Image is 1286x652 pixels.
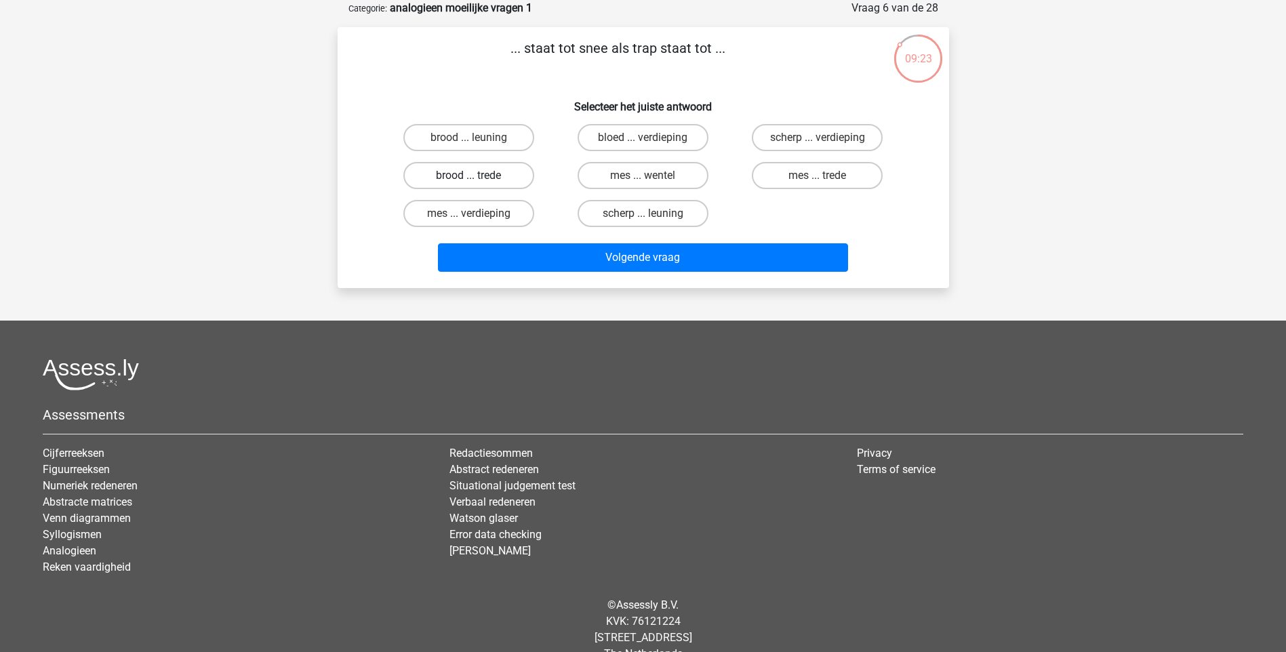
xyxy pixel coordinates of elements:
strong: analogieen moeilijke vragen 1 [390,1,532,14]
label: brood ... trede [403,162,534,189]
p: ... staat tot snee als trap staat tot ... [359,38,877,79]
a: Verbaal redeneren [449,495,536,508]
label: brood ... leuning [403,124,534,151]
button: Volgende vraag [438,243,848,272]
label: scherp ... verdieping [752,124,883,151]
label: bloed ... verdieping [578,124,708,151]
a: Cijferreeksen [43,447,104,460]
a: Redactiesommen [449,447,533,460]
a: Privacy [857,447,892,460]
a: Situational judgement test [449,479,576,492]
a: Assessly B.V. [616,598,679,611]
a: Abstracte matrices [43,495,132,508]
a: Watson glaser [449,512,518,525]
label: scherp ... leuning [578,200,708,227]
a: Reken vaardigheid [43,561,131,573]
h6: Selecteer het juiste antwoord [359,89,927,113]
a: Venn diagrammen [43,512,131,525]
h5: Assessments [43,407,1243,423]
label: mes ... trede [752,162,883,189]
label: mes ... verdieping [403,200,534,227]
label: mes ... wentel [578,162,708,189]
img: Assessly logo [43,359,139,390]
a: Syllogismen [43,528,102,541]
a: Abstract redeneren [449,463,539,476]
a: Terms of service [857,463,936,476]
div: 09:23 [893,33,944,67]
a: Figuurreeksen [43,463,110,476]
a: Numeriek redeneren [43,479,138,492]
small: Categorie: [348,3,387,14]
a: Error data checking [449,528,542,541]
a: Analogieen [43,544,96,557]
a: [PERSON_NAME] [449,544,531,557]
